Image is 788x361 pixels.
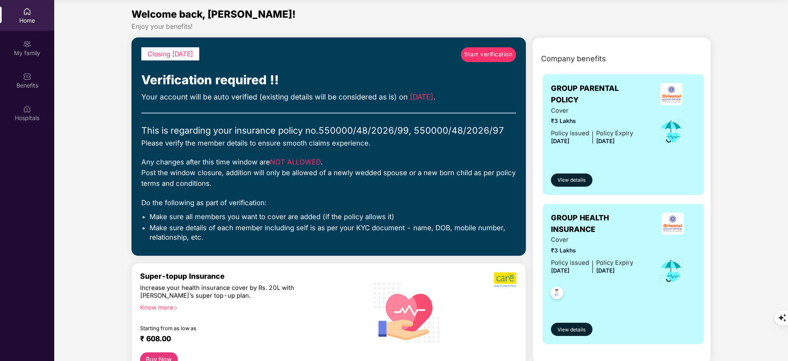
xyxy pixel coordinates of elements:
[596,138,615,144] span: [DATE]
[551,106,633,116] span: Cover
[551,117,633,126] span: ₹3 Lakhs
[541,53,606,65] span: Company benefits
[658,118,684,145] img: icon
[23,72,31,81] img: svg+xml;base64,PHN2ZyBpZD0iQmVuZWZpdHMiIHhtbG5zPSJodHRwOi8vd3d3LnczLm9yZy8yMDAwL3N2ZyIgd2lkdGg9Ij...
[551,323,592,336] button: View details
[410,93,433,101] span: [DATE]
[551,258,589,268] div: Policy issued
[147,50,193,58] span: Closing [DATE]
[23,105,31,113] img: svg+xml;base64,PHN2ZyBpZD0iSG9zcGl0YWxzIiB4bWxucz0iaHR0cDovL3d3dy53My5vcmcvMjAwMC9zdmciIHdpZHRoPS...
[464,50,512,59] span: Start verification
[547,284,567,304] img: svg+xml;base64,PHN2ZyB4bWxucz0iaHR0cDovL3d3dy53My5vcmcvMjAwMC9zdmciIHdpZHRoPSI0OC45NDMiIGhlaWdodD...
[150,223,516,242] li: Make sure details of each member including self is as per your KYC document - name, DOB, mobile n...
[140,334,352,344] div: ₹ 608.00
[661,213,684,235] img: insurerLogo
[596,267,615,274] span: [DATE]
[141,70,516,90] div: Verification required !!
[551,129,589,138] div: Policy issued
[140,272,360,280] div: Super-topup Insurance
[173,305,178,310] span: right
[551,235,633,245] span: Cover
[141,157,516,189] div: Any changes after this time window are . Post the window closure, addition will only be allowed o...
[140,304,355,310] div: Know more
[494,272,517,287] img: b5dec4f62d2307b9de63beb79f102df3.png
[551,246,633,255] span: ₹3 Lakhs
[558,176,585,184] span: View details
[141,138,516,148] div: Please verify the member details to ensure smooth claims experience.
[140,284,325,300] div: Increase your health insurance cover by Rs. 20L with [PERSON_NAME]’s super top-up plan.
[551,83,647,106] span: GROUP PARENTAL POLICY
[660,83,682,105] img: insurerLogo
[23,7,31,16] img: svg+xml;base64,PHN2ZyBpZD0iSG9tZSIgeG1sbnM9Imh0dHA6Ly93d3cudzMub3JnLzIwMDAvc3ZnIiB3aWR0aD0iMjAiIG...
[141,91,516,103] div: Your account will be auto verified (existing details will be considered as is) on .
[141,197,516,208] div: Do the following as part of verification:
[558,326,585,334] span: View details
[551,138,569,144] span: [DATE]
[131,22,711,31] div: Enjoy your benefits!
[150,212,516,221] li: Make sure all members you want to cover are added (if the policy allows it)
[551,267,569,274] span: [DATE]
[23,40,31,48] img: svg+xml;base64,PHN2ZyB3aWR0aD0iMjAiIGhlaWdodD0iMjAiIHZpZXdCb3g9IjAgMCAyMCAyMCIgZmlsbD0ibm9uZSIgeG...
[140,325,325,331] div: Starting from as low as
[131,8,296,20] span: Welcome back, [PERSON_NAME]!
[461,47,516,62] a: Start verification
[596,258,633,268] div: Policy Expiry
[658,257,684,285] img: icon
[270,158,321,166] span: NOT ALLOWED
[551,212,649,236] span: GROUP HEALTH INSURANCE
[596,129,633,138] div: Policy Expiry
[141,123,516,137] div: This is regarding your insurance policy no. 550000/48/2026/99, 550000/48/2026/97
[368,272,446,352] img: svg+xml;base64,PHN2ZyB4bWxucz0iaHR0cDovL3d3dy53My5vcmcvMjAwMC9zdmciIHhtbG5zOnhsaW5rPSJodHRwOi8vd3...
[551,174,592,187] button: View details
